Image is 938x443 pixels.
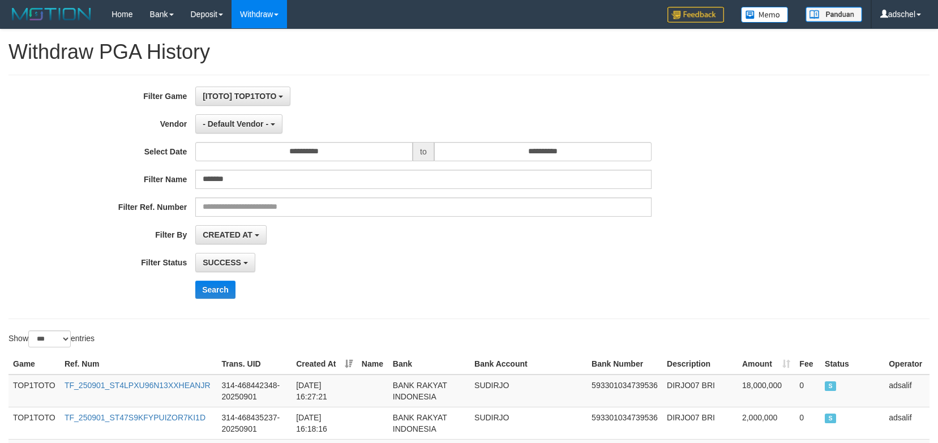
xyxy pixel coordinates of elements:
[292,407,357,439] td: [DATE] 16:18:16
[203,119,268,128] span: - Default Vendor -
[587,407,662,439] td: 593301034739536
[203,230,252,239] span: CREATED AT
[292,375,357,407] td: [DATE] 16:27:21
[195,87,290,106] button: [ITOTO] TOP1TOTO
[203,258,241,267] span: SUCCESS
[587,375,662,407] td: 593301034739536
[738,407,795,439] td: 2,000,000
[662,354,738,375] th: Description
[667,7,724,23] img: Feedback.jpg
[795,407,820,439] td: 0
[662,375,738,407] td: DIRJO07 BRI
[195,281,235,299] button: Search
[825,414,836,423] span: SUCCESS
[662,407,738,439] td: DIRJO07 BRI
[65,413,205,422] a: TF_250901_ST47S9KFYPUIZOR7KI1D
[413,142,434,161] span: to
[884,407,930,439] td: adsalif
[884,375,930,407] td: adsalif
[217,375,292,407] td: 314-468442348-20250901
[820,354,884,375] th: Status
[388,375,470,407] td: BANK RAKYAT INDONESIA
[8,41,930,63] h1: Withdraw PGA History
[8,6,95,23] img: MOTION_logo.png
[795,375,820,407] td: 0
[65,381,211,390] a: TF_250901_ST4LPXU96N13XXHEANJR
[470,407,587,439] td: SUDIRJO
[8,375,60,407] td: TOP1TOTO
[357,354,388,375] th: Name
[470,354,587,375] th: Bank Account
[8,354,60,375] th: Game
[795,354,820,375] th: Fee
[587,354,662,375] th: Bank Number
[806,7,862,22] img: panduan.png
[738,354,795,375] th: Amount: activate to sort column ascending
[195,114,282,134] button: - Default Vendor -
[217,354,292,375] th: Trans. UID
[825,381,836,391] span: SUCCESS
[388,407,470,439] td: BANK RAKYAT INDONESIA
[195,253,255,272] button: SUCCESS
[738,375,795,407] td: 18,000,000
[28,330,71,347] select: Showentries
[8,330,95,347] label: Show entries
[741,7,789,23] img: Button%20Memo.svg
[470,375,587,407] td: SUDIRJO
[60,354,217,375] th: Ref. Num
[292,354,357,375] th: Created At: activate to sort column ascending
[195,225,267,244] button: CREATED AT
[884,354,930,375] th: Operator
[217,407,292,439] td: 314-468435237-20250901
[388,354,470,375] th: Bank
[203,92,276,101] span: [ITOTO] TOP1TOTO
